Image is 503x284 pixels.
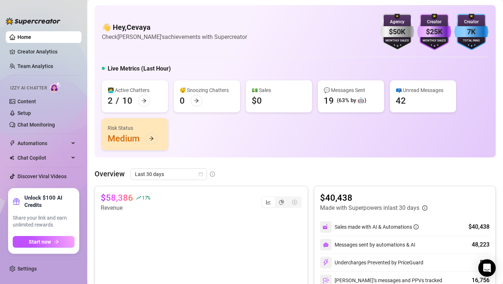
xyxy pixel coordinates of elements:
button: Start nowarrow-right [13,236,75,248]
span: dollar-circle [292,200,297,205]
a: Setup [17,110,31,116]
span: rise [136,195,141,200]
div: 0 [180,95,185,107]
span: Last 30 days [135,169,203,180]
div: Messages sent by automations & AI [320,239,415,251]
div: Undercharges Prevented by PriceGuard [320,257,423,268]
span: line-chart [266,200,271,205]
img: blue-badge-DgoSNQY1.svg [454,14,488,50]
img: logo-BBDzfeDw.svg [6,17,60,25]
article: Check [PERSON_NAME]'s achievements with Supercreator [102,32,247,41]
div: segmented control [261,196,302,208]
span: calendar [199,172,203,176]
span: info-circle [422,205,427,211]
div: 48,223 [472,240,490,249]
div: 😴 Snoozing Chatters [180,86,234,94]
div: Risk Status [108,124,162,132]
article: $58,386 [101,192,133,204]
div: Monthly Sales [380,39,414,43]
span: arrow-right [149,136,154,141]
span: info-circle [210,172,215,177]
a: Discover Viral Videos [17,173,67,179]
span: arrow-right [194,98,199,103]
span: Izzy AI Chatter [10,85,47,92]
span: pie-chart [279,200,284,205]
div: 42 [396,95,406,107]
article: $40,438 [320,192,427,204]
span: info-circle [414,224,419,229]
h5: Live Metrics (Last Hour) [108,64,171,73]
img: silver-badge-roxG0hHS.svg [380,14,414,50]
a: Content [17,99,36,104]
div: $40,438 [468,223,490,231]
img: svg%3e [323,242,329,248]
h4: 👋 Hey, Cevaya [102,22,247,32]
a: Team Analytics [17,63,53,69]
img: purple-badge-B9DA21FR.svg [417,14,451,50]
div: Monthly Sales [417,39,451,43]
img: svg%3e [323,277,329,284]
img: AI Chatter [50,82,61,92]
article: Revenue [101,204,150,212]
span: arrow-right [141,98,147,103]
div: 7K [454,26,488,37]
span: arrow-right [54,239,59,244]
div: $25K [417,26,451,37]
span: 17 % [142,194,150,201]
a: Home [17,34,31,40]
div: Agency [380,19,414,25]
img: Chat Copilot [9,155,14,160]
span: gift [13,198,20,205]
a: Chat Monitoring [17,122,55,128]
div: 💵 Sales [252,86,306,94]
div: 👩‍💻 Active Chatters [108,86,162,94]
a: Settings [17,266,37,272]
div: $50K [380,26,414,37]
div: $0 [252,95,262,107]
a: Creator Analytics [17,46,76,57]
div: 500 [480,258,490,267]
span: Start now [29,239,51,245]
div: 10 [122,95,132,107]
div: Open Intercom Messenger [478,259,496,277]
span: Chat Copilot [17,152,69,164]
article: Overview [95,168,125,179]
img: svg%3e [323,224,329,230]
div: Total Fans [454,39,488,43]
div: Creator [417,19,451,25]
div: 19 [324,95,334,107]
strong: Unlock $100 AI Credits [24,194,75,209]
img: svg%3e [323,259,329,266]
div: Sales made with AI & Automations [335,223,419,231]
div: 2 [108,95,113,107]
article: Made with Superpowers in last 30 days [320,204,419,212]
div: Creator [454,19,488,25]
div: (63% by 🤖) [337,96,366,105]
span: thunderbolt [9,140,15,146]
div: 💬 Messages Sent [324,86,378,94]
span: Share your link and earn unlimited rewards [13,215,75,229]
div: 📪 Unread Messages [396,86,450,94]
span: Automations [17,137,69,149]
